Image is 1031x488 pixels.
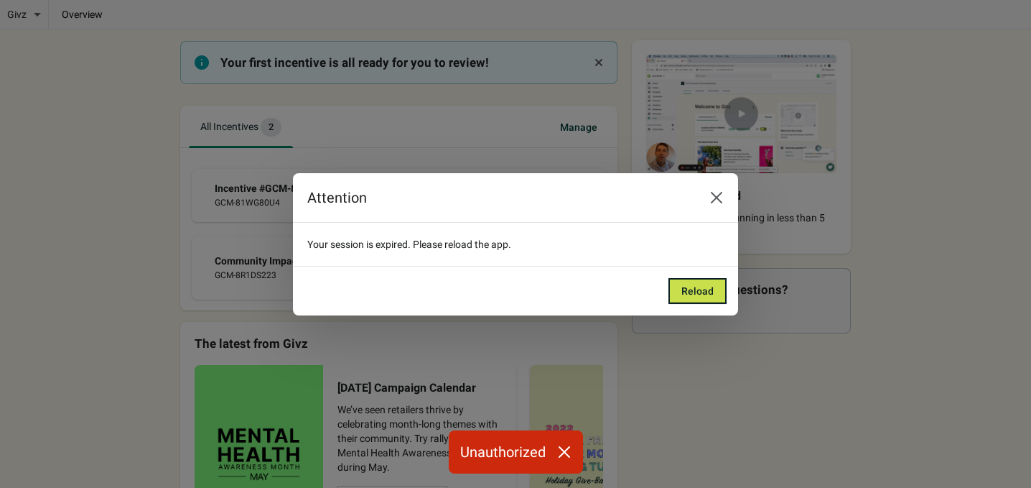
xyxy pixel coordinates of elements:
[704,185,729,211] button: Close
[307,237,724,252] div: Your session is expired. Please reload the app.
[668,278,727,304] button: Reload
[307,188,689,208] h2: Attention
[449,431,583,474] div: Unauthorized
[681,285,714,297] span: Reload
